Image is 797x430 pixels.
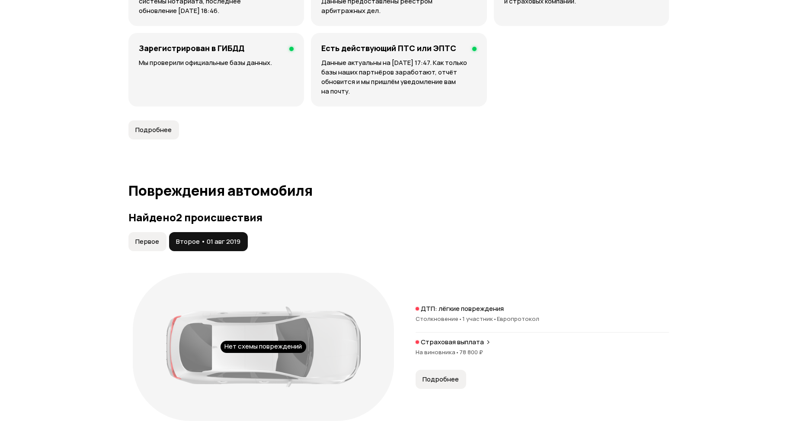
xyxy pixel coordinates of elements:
[421,338,484,346] p: Страховая выплата
[459,348,483,356] span: 78 800 ₽
[176,237,240,246] span: Второе • 01 авг 2019
[462,315,497,323] span: 1 участник
[455,348,459,356] span: •
[321,58,477,96] p: Данные актуальны на [DATE] 17:47. Как только базы наших партнёров заработают, отчёт обновится и м...
[221,341,306,353] div: Нет схемы повреждений
[493,315,497,323] span: •
[135,126,172,134] span: Подробнее
[416,370,466,389] button: Подробнее
[497,315,539,323] span: Европротокол
[128,183,669,198] h1: Повреждения автомобиля
[139,43,244,53] h4: Зарегистрирован в ГИБДД
[416,315,462,323] span: Столкновение
[421,304,504,313] p: ДТП: лёгкие повреждения
[135,237,159,246] span: Первое
[169,232,248,251] button: Второе • 01 авг 2019
[321,43,456,53] h4: Есть действующий ПТС или ЭПТС
[139,58,294,68] p: Мы проверили официальные базы данных.
[416,348,459,356] span: На виновника
[128,211,669,223] h3: Найдено 2 происшествия
[423,375,459,384] span: Подробнее
[128,120,179,139] button: Подробнее
[458,315,462,323] span: •
[128,232,166,251] button: Первое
